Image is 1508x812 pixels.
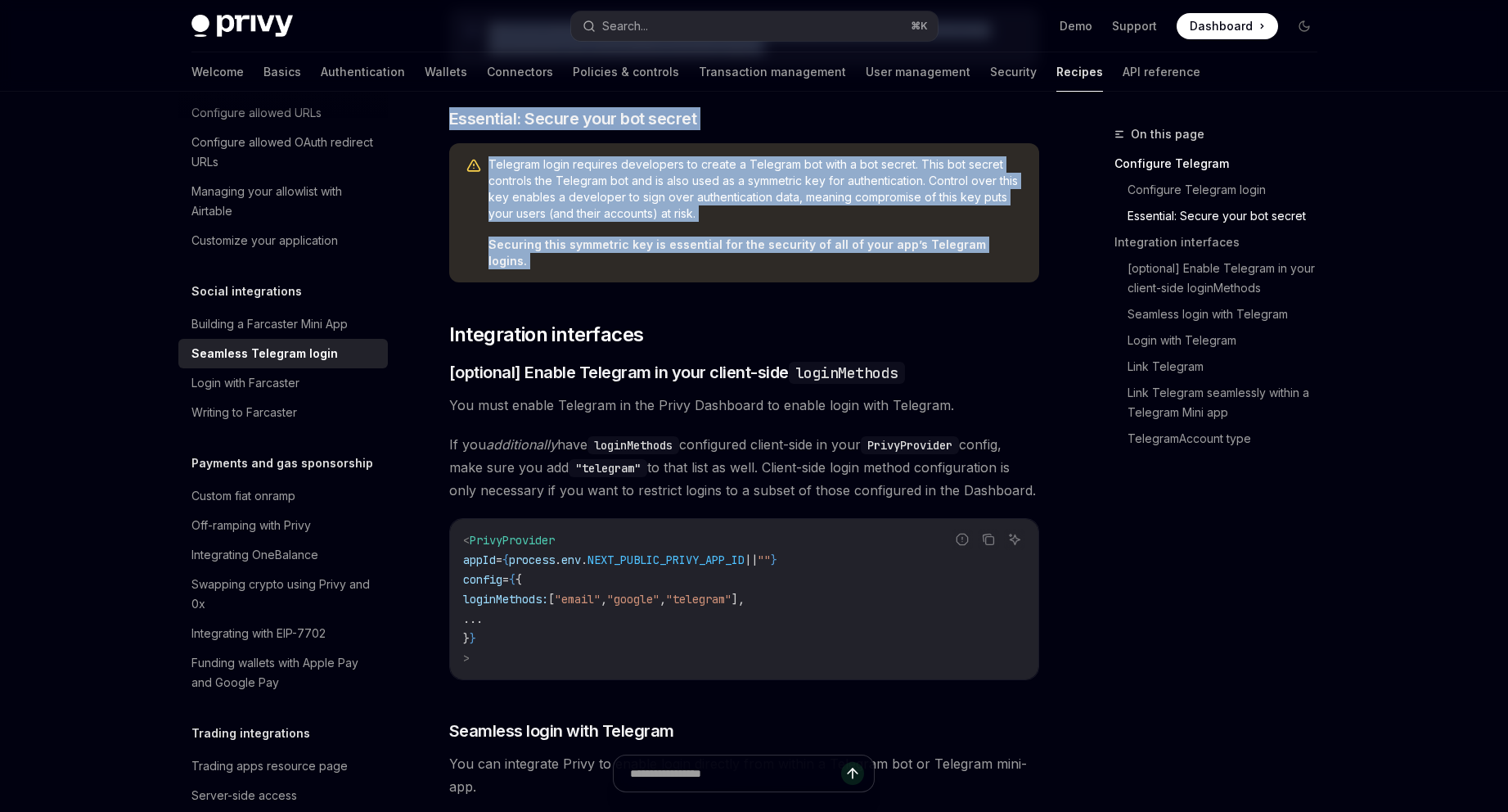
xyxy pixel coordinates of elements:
em: additionally [486,436,557,453]
div: Integrating with EIP-7702 [191,624,326,643]
span: { [502,553,509,567]
a: Configure Telegram [1114,151,1330,177]
a: Authentication [321,52,405,92]
div: Configure allowed OAuth redirect URLs [191,133,378,172]
span: , [601,592,607,607]
a: User management [866,52,970,92]
span: = [502,572,509,587]
a: Link Telegram seamlessly within a Telegram Mini app [1128,380,1330,426]
a: Customize your application [178,226,388,255]
button: Ask AI [1004,529,1025,550]
a: Integrating with EIP-7702 [178,619,388,648]
span: < [463,533,470,548]
div: Managing your allowlist with Airtable [191,182,378,221]
button: Toggle dark mode [1291,13,1317,39]
a: Integrating OneBalance [178,540,388,570]
span: "" [758,553,771,567]
div: Search... [602,16,648,36]
strong: Securing this symmetric key is essential for the security of all of your app’s Telegram logins. [488,237,986,268]
a: Basics [263,52,301,92]
span: { [509,572,515,587]
a: TelegramAccount type [1128,426,1330,452]
span: [ [548,592,555,607]
span: Essential: Secure your bot secret [449,107,697,130]
span: . [581,553,587,567]
span: You must enable Telegram in the Privy Dashboard to enable login with Telegram. [449,394,1039,417]
a: Custom fiat onramp [178,481,388,511]
a: Dashboard [1177,13,1278,39]
span: If you have configured client-side in your config, make sure you add to that list as well. Client... [449,433,1039,502]
a: Connectors [487,52,553,92]
div: Swapping crypto using Privy and 0x [191,575,378,614]
a: API reference [1123,52,1200,92]
span: config [463,572,502,587]
a: Wallets [425,52,467,92]
span: NEXT_PUBLIC_PRIVY_APP_ID [587,553,745,567]
code: loginMethods [789,362,905,384]
span: = [496,553,502,567]
span: } [470,631,476,646]
a: Recipes [1056,52,1103,92]
div: Funding wallets with Apple Pay and Google Pay [191,653,378,692]
a: Login with Telegram [1128,327,1330,354]
span: ⌘ K [911,20,928,33]
div: Server-side access [191,786,297,805]
a: Security [990,52,1037,92]
div: Customize your application [191,231,338,250]
span: process [509,553,555,567]
button: Search...⌘K [571,11,938,41]
div: Login with Farcaster [191,373,299,393]
a: Demo [1060,18,1092,34]
a: Writing to Farcaster [178,398,388,427]
a: Server-side access [178,781,388,810]
button: Send message [841,762,864,785]
a: Configure allowed OAuth redirect URLs [178,128,388,177]
div: Trading apps resource page [191,756,348,776]
h5: Social integrations [191,282,302,301]
a: [optional] Enable Telegram in your client-side loginMethods [1128,255,1330,301]
span: [optional] Enable Telegram in your client-side [449,361,905,384]
a: Seamless login with Telegram [1128,301,1330,327]
a: Building a Farcaster Mini App [178,309,388,339]
span: , [659,592,666,607]
a: Swapping crypto using Privy and 0x [178,570,388,619]
a: Funding wallets with Apple Pay and Google Pay [178,648,388,697]
span: Integration interfaces [449,322,644,348]
div: Seamless Telegram login [191,344,338,363]
span: } [771,553,777,567]
a: Trading apps resource page [178,751,388,781]
div: Custom fiat onramp [191,486,295,506]
a: Integration interfaces [1114,229,1330,255]
div: Integrating OneBalance [191,545,318,565]
a: Off-ramping with Privy [178,511,388,540]
a: Seamless Telegram login [178,339,388,368]
a: Welcome [191,52,244,92]
span: On this page [1131,124,1204,144]
span: || [745,553,758,567]
a: Support [1112,18,1157,34]
h5: Trading integrations [191,724,310,743]
div: Writing to Farcaster [191,403,297,422]
span: { [515,572,522,587]
a: Managing your allowlist with Airtable [178,177,388,226]
a: Configure Telegram login [1128,177,1330,203]
span: "email" [555,592,601,607]
code: PrivyProvider [861,436,959,454]
span: "google" [607,592,659,607]
div: Off-ramping with Privy [191,516,311,535]
span: PrivyProvider [470,533,555,548]
a: Login with Farcaster [178,368,388,398]
svg: Warning [466,158,482,174]
span: env [561,553,581,567]
span: loginMethods: [463,592,548,607]
span: . [555,553,561,567]
span: > [463,651,470,665]
span: } [463,631,470,646]
a: Essential: Secure your bot secret [1128,203,1330,229]
div: Building a Farcaster Mini App [191,314,348,334]
button: Copy the contents from the code block [978,529,999,550]
a: Link Telegram [1128,354,1330,380]
code: loginMethods [587,436,679,454]
span: Seamless login with Telegram [449,720,674,742]
img: dark logo [191,15,293,38]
